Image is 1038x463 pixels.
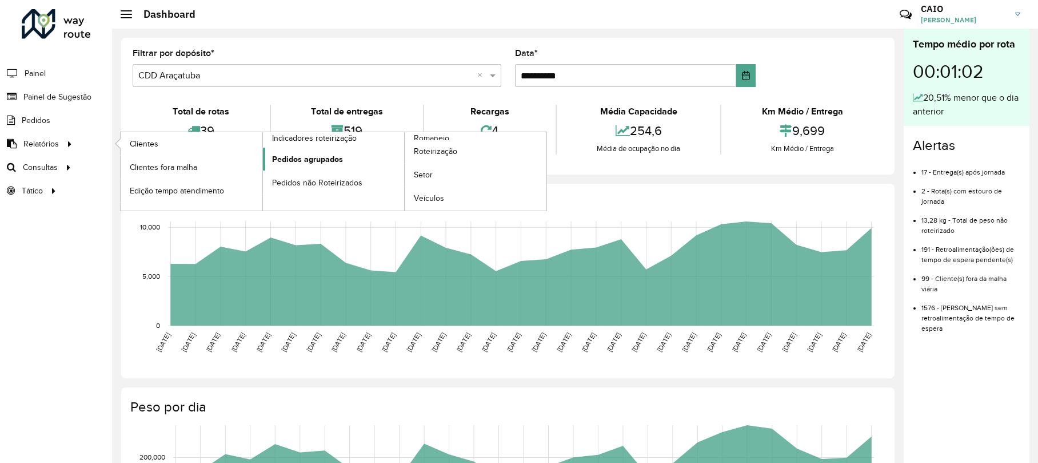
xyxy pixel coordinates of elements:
text: [DATE] [355,331,372,353]
text: [DATE] [205,331,221,353]
text: [DATE] [230,331,246,353]
text: 0 [156,322,160,329]
text: [DATE] [730,331,747,353]
div: Total de entregas [274,105,421,118]
li: 191 - Retroalimentação(ões) de tempo de espera pendente(s) [921,236,1020,265]
h3: CAIO [921,3,1007,14]
div: 00:01:02 [913,52,1020,91]
span: Consultas [23,161,58,173]
span: Tático [22,185,43,197]
label: Data [515,46,538,60]
a: Indicadores roteirização [121,132,405,211]
text: 10,000 [140,223,160,231]
a: Clientes [121,132,262,155]
div: 4 [427,118,553,143]
div: 9,699 [724,118,880,143]
text: [DATE] [556,331,572,353]
text: [DATE] [155,331,171,353]
div: Total de rotas [135,105,267,118]
span: Pedidos [22,114,50,126]
li: 99 - Cliente(s) fora da malha viária [921,265,1020,294]
a: Setor [405,164,546,187]
text: [DATE] [605,331,622,353]
span: Setor [414,169,433,181]
text: [DATE] [806,331,823,353]
a: Clientes fora malha [121,156,262,179]
text: [DATE] [781,331,797,353]
div: 519 [274,118,421,143]
text: 5,000 [142,272,160,280]
span: Painel de Sugestão [23,91,91,103]
span: Indicadores roteirização [272,132,357,144]
a: Romaneio [263,132,547,211]
span: Relatórios [23,138,59,150]
text: [DATE] [630,331,647,353]
a: Pedidos não Roteirizados [263,171,405,194]
text: [DATE] [705,331,722,353]
text: [DATE] [831,331,847,353]
a: Veículos [405,187,546,210]
h4: Alertas [913,137,1020,154]
span: Clientes [130,138,158,150]
div: Média Capacidade [560,105,718,118]
li: 13,28 kg - Total de peso não roteirizado [921,207,1020,236]
text: [DATE] [656,331,672,353]
text: [DATE] [455,331,472,353]
text: [DATE] [480,331,497,353]
a: Roteirização [405,140,546,163]
text: [DATE] [681,331,697,353]
div: 254,6 [560,118,718,143]
div: Tempo médio por rota [913,37,1020,52]
li: 17 - Entrega(s) após jornada [921,159,1020,177]
span: Clear all [477,69,487,82]
li: 2 - Rota(s) com estouro de jornada [921,177,1020,207]
button: Choose Date [736,64,756,87]
text: [DATE] [505,331,522,353]
div: Recargas [427,105,553,118]
text: [DATE] [180,331,197,353]
div: Média de ocupação no dia [560,143,718,155]
span: [PERSON_NAME] [921,15,1007,25]
span: Roteirização [414,145,457,157]
text: [DATE] [280,331,297,353]
span: Pedidos agrupados [272,153,343,165]
text: [DATE] [305,331,322,353]
text: [DATE] [255,331,272,353]
div: Km Médio / Entrega [724,105,880,118]
text: [DATE] [756,331,772,353]
h4: Peso por dia [130,399,883,415]
label: Filtrar por depósito [133,46,214,60]
div: 39 [135,118,267,143]
span: Pedidos não Roteirizados [272,177,362,189]
text: 200,000 [139,454,165,461]
text: [DATE] [330,331,346,353]
a: Edição tempo atendimento [121,179,262,202]
h2: Dashboard [132,8,195,21]
a: Pedidos agrupados [263,148,405,171]
text: [DATE] [430,331,447,353]
span: Veículos [414,192,444,204]
text: [DATE] [856,331,872,353]
text: [DATE] [405,331,422,353]
text: [DATE] [380,331,397,353]
a: Contato Rápido [893,2,918,27]
span: Painel [25,68,46,80]
text: [DATE] [580,331,597,353]
span: Romaneio [414,132,449,144]
span: Edição tempo atendimento [130,185,224,197]
text: [DATE] [530,331,547,353]
span: Clientes fora malha [130,161,197,173]
li: 1576 - [PERSON_NAME] sem retroalimentação de tempo de espera [921,294,1020,334]
div: 20,51% menor que o dia anterior [913,91,1020,118]
div: Km Médio / Entrega [724,143,880,155]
